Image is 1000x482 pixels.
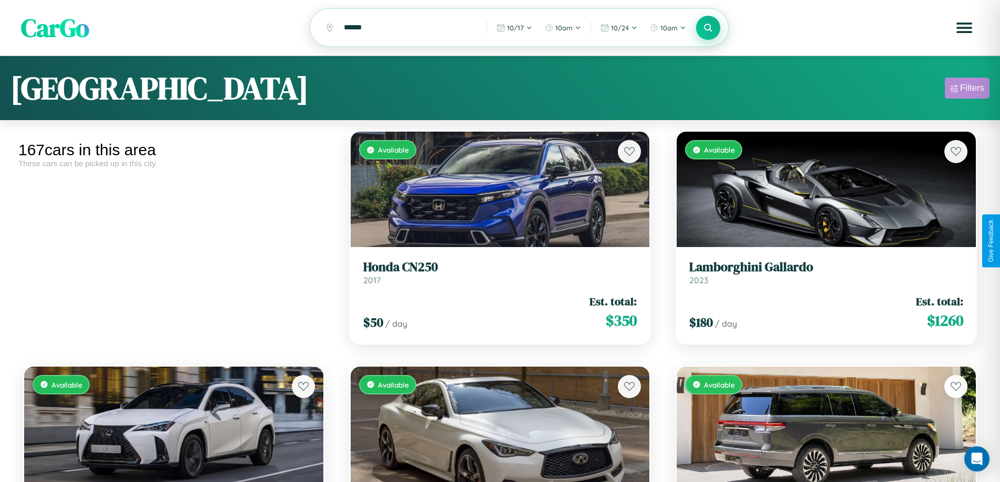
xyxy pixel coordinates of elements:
[363,260,637,275] h3: Honda CN250
[363,314,383,331] span: $ 50
[704,380,735,389] span: Available
[378,145,409,154] span: Available
[18,141,329,159] div: 167 cars in this area
[689,314,713,331] span: $ 180
[960,83,984,93] div: Filters
[51,380,82,389] span: Available
[378,380,409,389] span: Available
[363,260,637,285] a: Honda CN2502017
[385,318,407,329] span: / day
[987,220,995,262] div: Give Feedback
[689,275,708,285] span: 2023
[491,19,538,36] button: 10/17
[507,24,524,32] span: 10 / 17
[645,19,691,36] button: 10am
[950,13,979,42] button: Open menu
[21,10,89,45] span: CarGo
[590,294,637,309] span: Est. total:
[715,318,737,329] span: / day
[964,446,990,472] div: Open Intercom Messenger
[689,260,963,285] a: Lamborghini Gallardo2023
[595,19,643,36] button: 10/24
[916,294,963,309] span: Est. total:
[704,145,735,154] span: Available
[660,24,678,32] span: 10am
[540,19,586,36] button: 10am
[606,310,637,331] span: $ 350
[689,260,963,275] h3: Lamborghini Gallardo
[927,310,963,331] span: $ 1260
[611,24,629,32] span: 10 / 24
[555,24,573,32] span: 10am
[18,159,329,168] div: These cars can be picked up in this city.
[945,78,990,99] button: Filters
[10,67,309,110] h1: [GEOGRAPHIC_DATA]
[363,275,381,285] span: 2017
